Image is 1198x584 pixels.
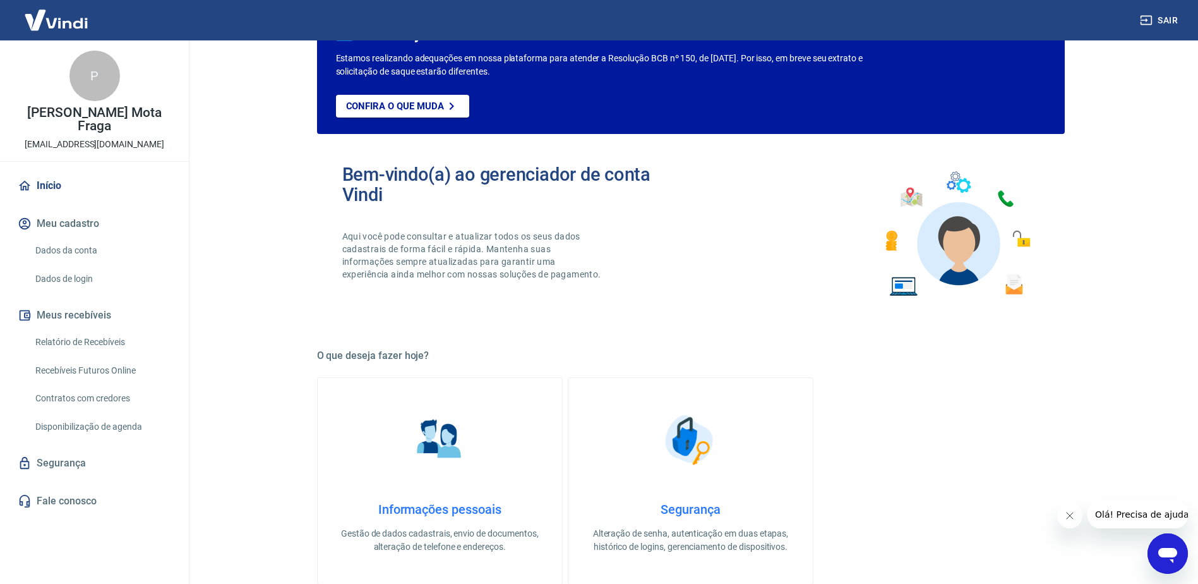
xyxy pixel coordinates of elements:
[336,52,904,78] p: Estamos realizando adequações em nossa plataforma para atender a Resolução BCB nº 150, de [DATE]....
[342,164,691,205] h2: Bem-vindo(a) ao gerenciador de conta Vindi
[342,230,604,281] p: Aqui você pode consultar e atualizar todos os seus dados cadastrais de forma fácil e rápida. Mant...
[15,172,174,200] a: Início
[25,138,164,151] p: [EMAIL_ADDRESS][DOMAIN_NAME]
[10,106,179,133] p: [PERSON_NAME] Mota Fraga
[15,487,174,515] a: Fale conosco
[1137,9,1183,32] button: Sair
[69,51,120,101] div: P
[15,1,97,39] img: Vindi
[336,95,469,118] a: Confira o que muda
[1057,503,1082,528] iframe: Fechar mensagem
[874,164,1039,304] img: Imagem de um avatar masculino com diversos icones exemplificando as funcionalidades do gerenciado...
[8,9,106,19] span: Olá! Precisa de ajuda?
[338,527,542,554] p: Gestão de dados cadastrais, envio de documentos, alteração de telefone e endereços.
[317,350,1065,362] h5: O que deseja fazer hoje?
[659,408,722,471] img: Segurança
[15,449,174,477] a: Segurança
[30,266,174,292] a: Dados de login
[589,502,793,517] h4: Segurança
[408,408,471,471] img: Informações pessoais
[338,502,542,517] h4: Informações pessoais
[1087,501,1188,528] iframe: Mensagem da empresa
[30,358,174,384] a: Recebíveis Futuros Online
[589,527,793,554] p: Alteração de senha, autenticação em duas etapas, histórico de logins, gerenciamento de dispositivos.
[30,238,174,264] a: Dados da conta
[15,301,174,329] button: Meus recebíveis
[30,414,174,440] a: Disponibilização de agenda
[30,329,174,355] a: Relatório de Recebíveis
[1147,533,1188,574] iframe: Botão para abrir a janela de mensagens
[346,100,444,112] p: Confira o que muda
[30,386,174,411] a: Contratos com credores
[15,210,174,238] button: Meu cadastro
